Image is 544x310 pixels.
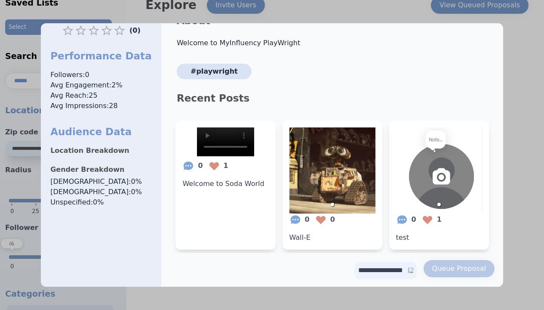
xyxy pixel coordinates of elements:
span: Avg Engagement: 2 % [50,80,152,90]
h1: Audience Data [50,125,152,139]
p: Location Breakdown [50,146,152,156]
span: Welcome to Soda World [182,175,268,189]
p: Welcome to MyInfluency PlayWright [170,38,495,48]
span: 0 [182,160,203,172]
span: Followers: 0 [50,70,152,80]
p: Gender Breakdown [50,164,152,175]
p: Recent Posts [170,91,495,105]
button: Queue Proposal [424,260,495,277]
span: 0 [315,214,335,226]
span: Unspecified : 0 % [50,197,152,208]
span: Wall-E [289,229,375,243]
span: [DEMOGRAPHIC_DATA] : 0 % [50,177,152,187]
span: 0 [396,214,416,226]
h1: Performance Data [50,49,152,63]
span: 1 [421,214,442,226]
li: slide item 1 [437,203,441,206]
span: 0 [289,214,310,226]
span: Avg Impressions: 28 [50,101,152,111]
span: test [396,229,482,243]
span: 1 [208,160,228,172]
span: #PlayWright [177,64,252,79]
div: Queue Proposal [432,263,486,274]
p: ( 0 ) [129,24,141,37]
span: [DEMOGRAPHIC_DATA] : 0 % [50,187,152,197]
span: Avg Reach: 25 [50,90,152,101]
li: slide item 1 [331,203,334,206]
